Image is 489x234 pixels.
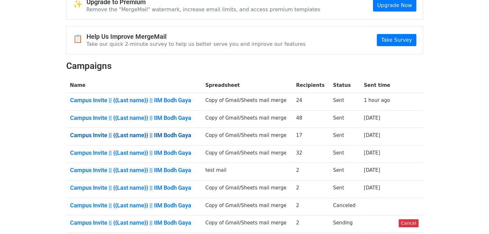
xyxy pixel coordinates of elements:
td: 48 [292,110,329,128]
iframe: Chat Widget [457,203,489,234]
a: Campus Invite || {{Last name}} || IIM Bodh Gaya [70,97,198,104]
td: test mail [202,163,292,180]
td: Copy of Gmail/Sheets mail merge [202,110,292,128]
a: Campus Invite || {{Last name}} || IIM Bodh Gaya [70,184,198,191]
a: [DATE] [364,115,380,121]
td: 2 [292,198,329,215]
p: Remove the "MergeMail" watermark, increase email limits, and access premium templates [86,6,321,13]
td: Copy of Gmail/Sheets mail merge [202,145,292,163]
a: [DATE] [364,150,380,156]
th: Recipients [292,78,329,93]
td: Canceled [329,198,360,215]
a: Campus Invite || {{Last name}} || IIM Bodh Gaya [70,114,198,121]
td: Copy of Gmail/Sheets mail merge [202,215,292,233]
td: 17 [292,128,329,146]
td: Sent [329,128,360,146]
td: 24 [292,93,329,111]
td: Sent [329,145,360,163]
h2: Campaigns [66,61,423,71]
td: 2 [292,163,329,180]
td: Copy of Gmail/Sheets mail merge [202,93,292,111]
td: Copy of Gmail/Sheets mail merge [202,180,292,198]
a: Campus Invite || {{Last name}} || IIM Bodh Gaya [70,202,198,209]
th: Status [329,78,360,93]
td: 32 [292,145,329,163]
a: [DATE] [364,185,380,191]
a: 1 hour ago [364,97,390,103]
a: Campus Invite || {{Last name}} || IIM Bodh Gaya [70,219,198,226]
td: Sending [329,215,360,233]
td: Sent [329,163,360,180]
th: Name [66,78,202,93]
h4: Help Us Improve MergeMail [86,33,306,40]
th: Sent time [360,78,395,93]
td: 2 [292,215,329,233]
a: Campus Invite || {{Last name}} || IIM Bodh Gaya [70,132,198,139]
a: Cancel [399,219,418,227]
a: Campus Invite || {{Last name}} || IIM Bodh Gaya [70,149,198,156]
td: Copy of Gmail/Sheets mail merge [202,198,292,215]
a: [DATE] [364,167,380,173]
span: 📋 [73,34,86,44]
td: 2 [292,180,329,198]
a: [DATE] [364,132,380,138]
a: Campus Invite || {{Last name}} || IIM Bodh Gaya [70,167,198,174]
td: Sent [329,93,360,111]
a: Take Survey [377,34,416,46]
th: Spreadsheet [202,78,292,93]
td: Copy of Gmail/Sheets mail merge [202,128,292,146]
td: Sent [329,180,360,198]
td: Sent [329,110,360,128]
p: Take our quick 2-minute survey to help us better serve you and improve our features [86,41,306,47]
